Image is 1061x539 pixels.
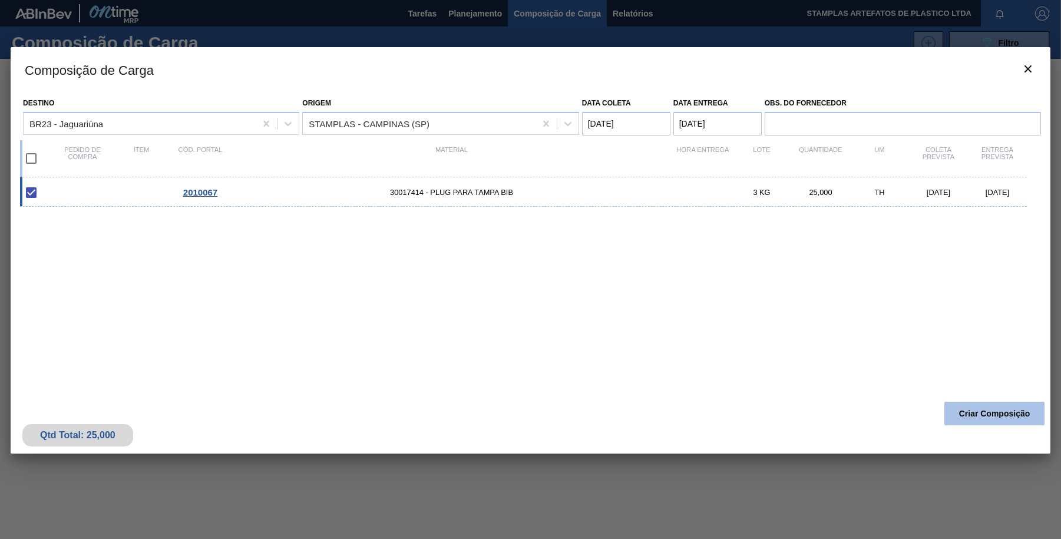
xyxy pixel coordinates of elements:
[673,99,728,107] label: Data entrega
[732,146,791,171] div: Lote
[309,118,429,128] div: STAMPLAS - CAMPINAS (SP)
[850,188,909,197] div: TH
[582,99,631,107] label: Data coleta
[791,146,850,171] div: Quantidade
[968,146,1027,171] div: Entrega Prevista
[909,188,968,197] div: [DATE]
[23,99,54,107] label: Destino
[230,188,673,197] span: 30017414 - PLUG PARA TAMPA BIB
[765,95,1041,112] label: Obs. do Fornecedor
[968,188,1027,197] div: [DATE]
[31,430,124,441] div: Qtd Total: 25,000
[582,112,670,135] input: dd/mm/yyyy
[732,188,791,197] div: 3 KG
[112,146,171,171] div: Item
[302,99,331,107] label: Origem
[791,188,850,197] div: 25,000
[171,146,230,171] div: Cód. Portal
[944,402,1045,425] button: Criar Composição
[673,146,732,171] div: Hora Entrega
[29,118,103,128] div: BR23 - Jaguariúna
[673,112,762,135] input: dd/mm/yyyy
[171,187,230,197] div: Ir para o Pedido
[230,146,673,171] div: Material
[850,146,909,171] div: UM
[183,187,217,197] span: 2010067
[53,146,112,171] div: Pedido de compra
[11,47,1050,92] h3: Composição de Carga
[909,146,968,171] div: Coleta Prevista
